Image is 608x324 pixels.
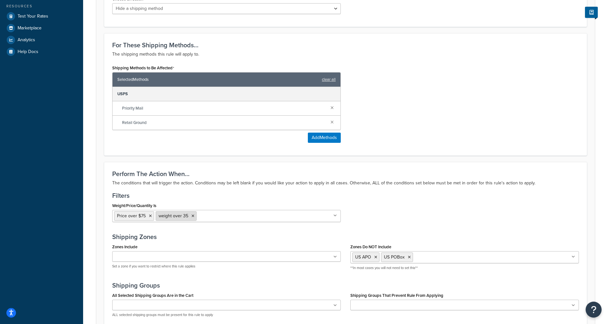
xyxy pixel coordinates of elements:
span: Marketplace [18,26,42,31]
label: Shipping Methods to Be Affected [112,66,174,71]
div: Resources [5,4,78,9]
a: Help Docs [5,46,78,58]
span: US APO [355,254,371,260]
p: **In most cases you will not need to set this** [350,266,579,270]
span: Help Docs [18,49,38,55]
a: Test Your Rates [5,11,78,22]
h3: Filters [112,192,579,199]
span: Test Your Rates [18,14,48,19]
span: Selected Methods [117,75,319,84]
h3: Shipping Zones [112,233,579,240]
p: ALL selected shipping groups must be present for this rule to apply [112,312,341,317]
span: weight over 35 [159,212,188,219]
p: The conditions that will trigger the action. Conditions may be left blank if you would like your ... [112,179,579,187]
label: Zones Do NOT Include [350,244,391,249]
button: Open Resource Center [586,302,602,318]
h3: Shipping Groups [112,282,579,289]
label: Weight/Price/Quantity Is [112,203,156,208]
a: Marketplace [5,22,78,34]
span: Analytics [18,37,35,43]
a: Analytics [5,34,78,46]
label: Shipping Groups That Prevent Rule From Applying [350,293,443,298]
p: Set a zone if you want to restrict where this rule applies [112,264,341,269]
a: clear all [322,75,336,84]
span: Price over $75 [117,212,146,219]
h3: For These Shipping Methods... [112,42,579,49]
span: US POBox [384,254,405,260]
label: All Selected Shipping Groups Are in the Cart [112,293,193,298]
button: Show Help Docs [585,7,598,18]
h3: Perform The Action When... [112,170,579,177]
label: Zones Include [112,244,137,249]
span: Priority Mail [122,104,325,113]
p: The shipping methods this rule will apply to. [112,50,579,58]
div: USPS [113,87,340,101]
span: Retail Ground [122,118,325,127]
button: AddMethods [308,133,341,143]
